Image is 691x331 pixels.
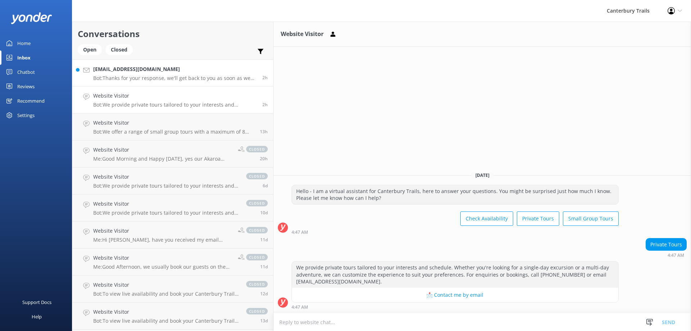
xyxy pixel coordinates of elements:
button: Small Group Tours [563,211,619,226]
div: Support Docs [22,295,51,309]
a: Open [78,45,105,53]
div: Reviews [17,79,35,94]
h4: Website Visitor [93,173,239,181]
p: Bot: Thanks for your response, we'll get back to you as soon as we can during opening hours. [93,75,257,81]
a: Website VisitorMe:Good Afternoon, we usually book our guests on the tranzalpine train from [GEOGR... [72,249,273,276]
a: Website VisitorBot:To view live availability and book your Canterbury Trails adventure, please vi... [72,276,273,303]
div: Inbox [17,50,31,65]
h2: Conversations [78,27,268,41]
h4: Website Visitor [93,92,257,100]
span: closed [246,173,268,179]
span: closed [246,146,268,152]
h3: Website Visitor [281,30,324,39]
a: Website VisitorMe:Hi [PERSON_NAME], have you received my email [DATE] ? (sent at 1205pm) Cheers [... [72,222,273,249]
div: Open [78,44,102,55]
span: Oct 13 2025 05:02am (UTC +13:00) Pacific/Auckland [262,75,268,81]
div: Closed [105,44,133,55]
a: [EMAIL_ADDRESS][DOMAIN_NAME]Bot:Thanks for your response, we'll get back to you as soon as we can... [72,59,273,86]
a: Website VisitorBot:We provide private tours tailored to your interests and schedule. Whether you'... [72,167,273,194]
span: Oct 02 2025 10:50pm (UTC +13:00) Pacific/Auckland [260,210,268,216]
a: Website VisitorBot:We provide private tours tailored to your interests and schedule. Whether you'... [72,86,273,113]
button: Private Tours [517,211,559,226]
div: Oct 13 2025 04:47am (UTC +13:00) Pacific/Auckland [646,252,687,258]
h4: Website Visitor [93,200,239,208]
button: Check Availability [460,211,513,226]
p: Me: Hi [PERSON_NAME], have you received my email [DATE] ? (sent at 1205pm) Cheers [PERSON_NAME] [93,237,232,243]
span: closed [246,200,268,206]
span: Oct 12 2025 05:53pm (UTC +13:00) Pacific/Auckland [260,129,268,135]
span: Oct 13 2025 04:47am (UTC +13:00) Pacific/Auckland [262,102,268,108]
h4: Website Visitor [93,119,254,127]
p: Bot: We provide private tours tailored to your interests and schedule. Whether you're looking for... [93,183,239,189]
div: We provide private tours tailored to your interests and schedule. Whether you're looking for a si... [292,261,618,288]
span: closed [246,254,268,260]
div: Home [17,36,31,50]
strong: 4:47 AM [292,305,308,309]
a: Closed [105,45,136,53]
p: Bot: To view live availability and book your Canterbury Trails adventure, please visit [URL][DOMA... [93,318,239,324]
a: Website VisitorBot:We provide private tours tailored to your interests and schedule. Whether you'... [72,194,273,222]
p: Bot: We provide private tours tailored to your interests and schedule. Whether you're looking for... [93,210,239,216]
span: [DATE] [471,172,494,178]
p: Bot: To view live availability and book your Canterbury Trails adventure, please visit [URL][DOMA... [93,291,239,297]
p: Me: Good Morning and Happy [DATE], yes our Akaroa Harbour Cruise to see [PERSON_NAME]'s Dolphins ... [93,156,232,162]
h4: Website Visitor [93,227,232,235]
span: Sep 30 2025 11:21am (UTC +13:00) Pacific/Auckland [260,291,268,297]
div: Recommend [17,94,45,108]
span: Oct 01 2025 01:17pm (UTC +13:00) Pacific/Auckland [260,264,268,270]
span: Oct 12 2025 10:18am (UTC +13:00) Pacific/Auckland [260,156,268,162]
h4: Website Visitor [93,146,232,154]
div: Oct 13 2025 04:47am (UTC +13:00) Pacific/Auckland [292,229,619,234]
p: Bot: We provide private tours tailored to your interests and schedule. Whether you're looking for... [93,102,257,108]
button: 📩 Contact me by email [292,288,618,302]
span: closed [246,281,268,287]
span: closed [246,227,268,233]
strong: 4:47 AM [292,230,308,234]
img: yonder-white-logo.png [11,12,52,24]
h4: [EMAIL_ADDRESS][DOMAIN_NAME] [93,65,257,73]
span: closed [246,308,268,314]
p: Bot: We offer a range of small group tours with a maximum of 8 guests, highlighting the best of t... [93,129,254,135]
strong: 4:47 AM [668,253,684,258]
h4: Website Visitor [93,254,232,262]
div: Settings [17,108,35,122]
div: Chatbot [17,65,35,79]
span: Oct 01 2025 01:19pm (UTC +13:00) Pacific/Auckland [260,237,268,243]
a: Website VisitorBot:We offer a range of small group tours with a maximum of 8 guests, highlighting... [72,113,273,140]
a: Website VisitorMe:Good Morning and Happy [DATE], yes our Akaroa Harbour Cruise to see [PERSON_NAM... [72,140,273,167]
span: Sep 30 2025 12:12am (UTC +13:00) Pacific/Auckland [260,318,268,324]
a: Website VisitorBot:To view live availability and book your Canterbury Trails adventure, please vi... [72,303,273,330]
div: Hello - I am a virtual assistant for Canterbury Trails, here to answer your questions. You might ... [292,185,618,204]
div: Private Tours [646,238,686,251]
p: Me: Good Afternoon, we usually book our guests on the tranzalpine train from [GEOGRAPHIC_DATA] to... [93,264,232,270]
div: Help [32,309,42,324]
h4: Website Visitor [93,308,239,316]
span: Oct 07 2025 02:30am (UTC +13:00) Pacific/Auckland [263,183,268,189]
div: Oct 13 2025 04:47am (UTC +13:00) Pacific/Auckland [292,304,619,309]
h4: Website Visitor [93,281,239,289]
